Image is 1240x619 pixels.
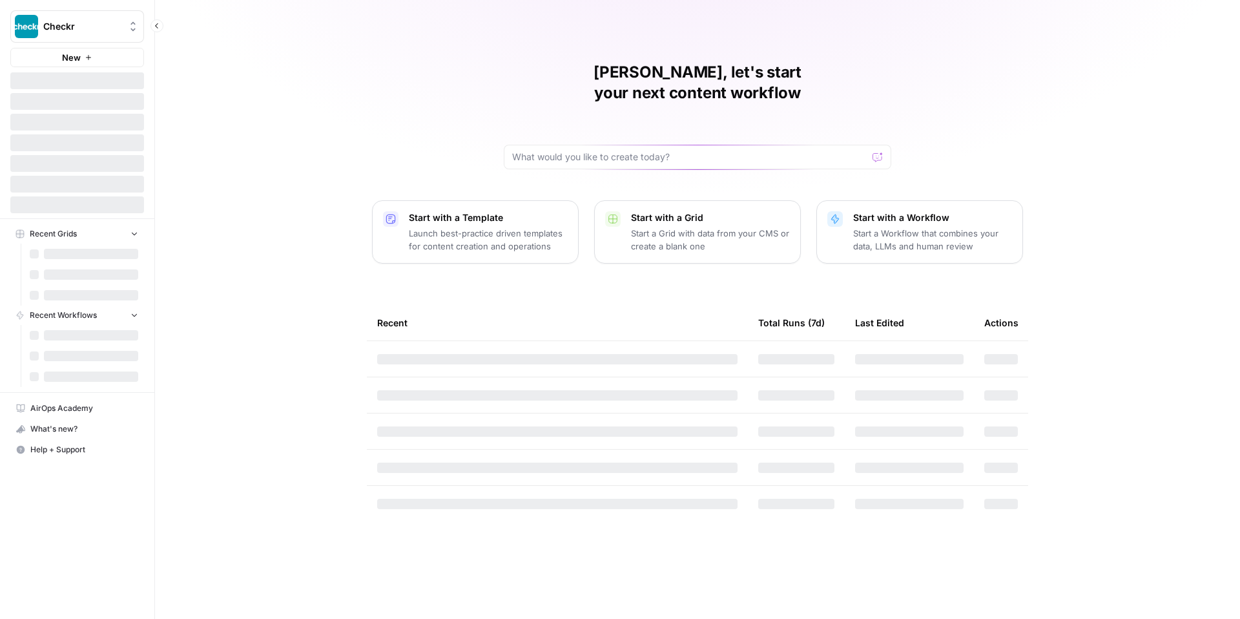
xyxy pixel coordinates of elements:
[631,227,790,253] p: Start a Grid with data from your CMS or create a blank one
[816,200,1023,264] button: Start with a WorkflowStart a Workflow that combines your data, LLMs and human review
[10,398,144,419] a: AirOps Academy
[30,309,97,321] span: Recent Workflows
[758,305,825,341] div: Total Runs (7d)
[10,419,144,439] button: What's new?
[409,211,568,224] p: Start with a Template
[10,306,144,325] button: Recent Workflows
[30,403,138,414] span: AirOps Academy
[504,62,891,103] h1: [PERSON_NAME], let's start your next content workflow
[43,20,121,33] span: Checkr
[11,419,143,439] div: What's new?
[855,305,904,341] div: Last Edited
[594,200,801,264] button: Start with a GridStart a Grid with data from your CMS or create a blank one
[10,10,144,43] button: Workspace: Checkr
[10,439,144,460] button: Help + Support
[62,51,81,64] span: New
[30,444,138,456] span: Help + Support
[853,211,1012,224] p: Start with a Workflow
[377,305,738,341] div: Recent
[30,228,77,240] span: Recent Grids
[512,151,867,163] input: What would you like to create today?
[10,48,144,67] button: New
[10,224,144,244] button: Recent Grids
[372,200,579,264] button: Start with a TemplateLaunch best-practice driven templates for content creation and operations
[853,227,1012,253] p: Start a Workflow that combines your data, LLMs and human review
[409,227,568,253] p: Launch best-practice driven templates for content creation and operations
[631,211,790,224] p: Start with a Grid
[984,305,1018,341] div: Actions
[15,15,38,38] img: Checkr Logo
